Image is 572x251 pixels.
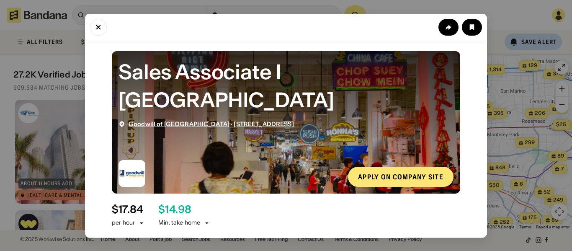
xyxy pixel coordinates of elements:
[358,173,443,180] div: Apply on company site
[119,160,145,186] img: Goodwill of Orange County logo
[112,237,460,247] div: At a Glance
[158,203,191,215] div: $ 14.98
[112,219,135,227] div: per hour
[129,120,229,127] span: Goodwill of [GEOGRAPHIC_DATA]
[90,18,107,35] button: Close
[129,120,294,127] div: ·
[119,57,453,114] div: Sales Associate I Harbor Costa Mesa Store
[158,219,210,227] div: Min. take home
[112,203,143,215] div: $ 17.84
[234,120,294,127] span: [STREET_ADDRESS]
